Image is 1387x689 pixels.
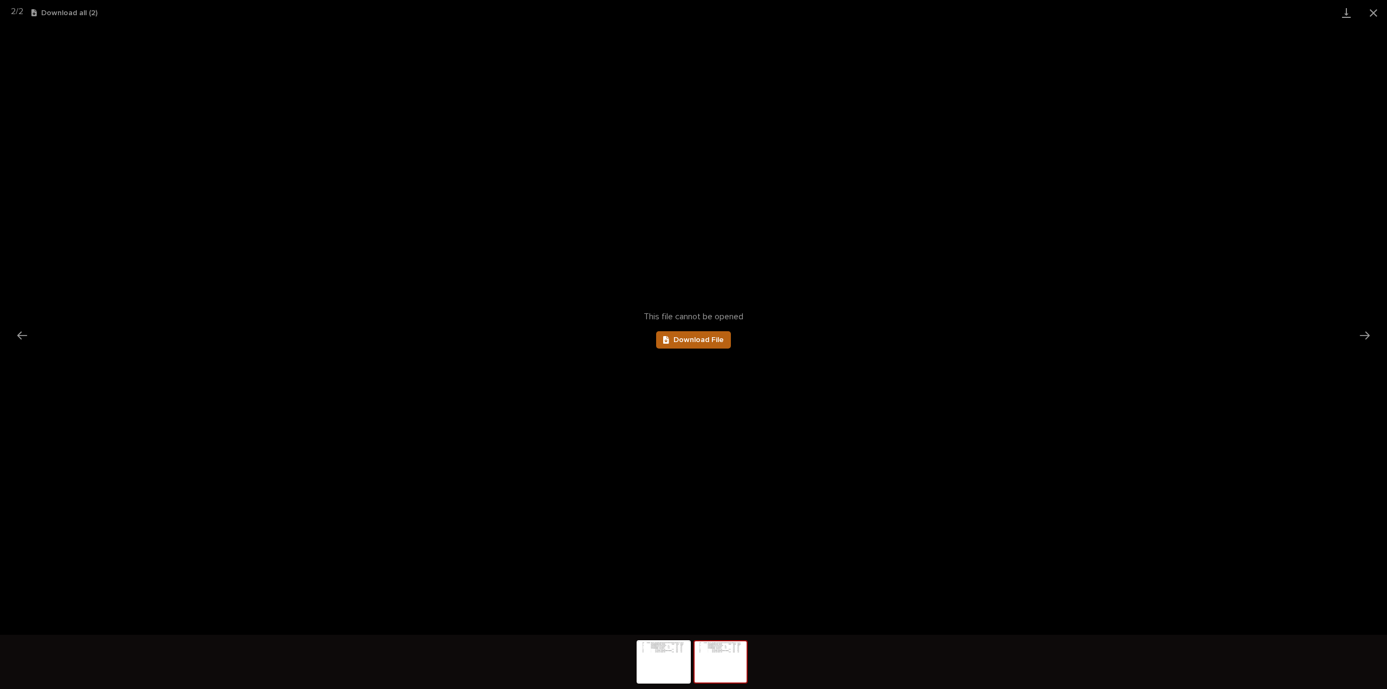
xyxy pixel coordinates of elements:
span: 2 [11,7,16,16]
img: https%3A%2F%2Fv5.airtableusercontent.com%2Fv3%2Fu%2F44%2F44%2F1755288000000%2FyNOeNUMCAw3FLswan9z... [695,641,747,682]
span: This file cannot be opened [644,312,743,322]
button: Download all (2) [31,9,98,17]
img: https%3A%2F%2Fv5.airtableusercontent.com%2Fv3%2Fu%2F44%2F44%2F1755288000000%2Fi8o2MHM_QAHwIqoWdJk... [638,641,690,682]
button: Previous slide [11,325,34,346]
span: Download File [673,336,724,344]
span: 2 [18,7,23,16]
a: Download File [656,331,731,349]
button: Next slide [1353,325,1376,346]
